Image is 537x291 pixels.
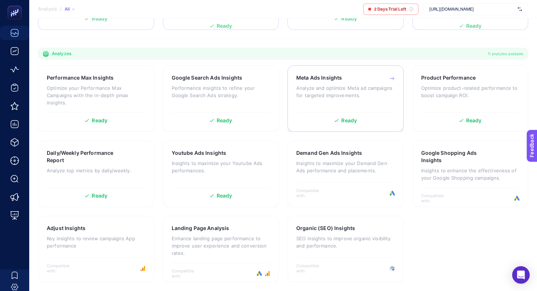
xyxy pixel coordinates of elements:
span: Ready [92,118,107,123]
a: Demand Gen Ads InsightsInsights to maximize your Demand Gen Ads performance and placements.Compat... [287,141,404,207]
h3: Organic (SEO) Insights [296,225,355,232]
h3: Landing Page Analysis [172,225,229,232]
img: svg%3e [518,5,522,13]
span: Ready [217,193,232,198]
span: [URL][DOMAIN_NAME] [429,6,515,12]
h3: Adjust Insights [47,225,85,232]
p: Insights to enhance the effectiveness of your Google Shopping campaigns. [421,167,520,181]
span: / [60,6,62,12]
span: Compatible with: [47,263,80,273]
a: Organic (SEO) InsightsSEO insights to improve organic visibility and performance.Compatible with: [287,216,404,282]
span: Ready [466,118,482,123]
a: Google Shopping Ads InsightsInsights to enhance the effectiveness of your Google Shopping campaig... [412,141,529,207]
p: Performance insights to refine your Google Search Ads strategy. [172,84,270,99]
p: Optimize your Performance Max Campaigns with the in-depth pmax insights. [47,84,145,106]
span: 11 analyzes available [488,51,523,57]
span: Compatible with: [172,268,205,279]
p: Analyze top metrics by daily/weekly. [47,167,145,174]
span: 2 Days Trial Left [374,6,406,12]
a: Daily/Weekly Performance ReportAnalyze top metrics by daily/weekly.Ready [38,141,154,207]
a: Landing Page AnalysisEnhance landing page performance to improve user experience and conversion r... [163,216,279,282]
span: Analysis [38,6,57,12]
a: Adjust InsightsKey insights to review campaigns App performanceCompatible with: [38,216,154,282]
p: Key insights to review campaigns App performance [47,235,145,249]
p: Analyze and optimize Meta ad campaigns for targeted improvements. [296,84,395,99]
h3: Demand Gen Ads Insights [296,149,362,157]
a: Performance Max InsightsOptimize your Performance Max Campaigns with the in-depth pmax insights.R... [38,65,154,132]
p: Insights to maximize your Youtube Ads performances. [172,160,270,174]
h3: Performance Max Insights [47,74,114,81]
a: Product PerformanceOptimize product-related performance to boost campaign ROI.Ready [412,65,529,132]
a: Meta Ads InsightsAnalyze and optimize Meta ad campaigns for targeted improvements.Ready [287,65,404,132]
span: Compatible with: [421,193,454,203]
h3: Meta Ads Insights [296,74,342,81]
h3: Google Search Ads Insights [172,74,243,81]
span: Ready [341,118,357,123]
span: Feedback [4,2,28,8]
a: Google Search Ads InsightsPerformance insights to refine your Google Search Ads strategy.Ready [163,65,279,132]
span: Ready [217,118,232,123]
span: Compatible with: [296,263,329,273]
div: Open Intercom Messenger [512,266,530,284]
h3: Google Shopping Ads Insights [421,149,496,164]
p: Insights to maximize your Demand Gen Ads performance and placements. [296,160,395,174]
span: Compatible with: [296,188,329,198]
h3: Daily/Weekly Performance Report [47,149,122,164]
p: Optimize product-related performance to boost campaign ROI. [421,84,520,99]
h3: Product Performance [421,74,476,81]
span: Analyzes [52,51,71,57]
span: Ready [92,193,107,198]
a: Youtube Ads InsightsInsights to maximize your Youtube Ads performances.Ready [163,141,279,207]
div: All [65,6,75,12]
h3: Youtube Ads Insights [172,149,226,157]
p: Enhance landing page performance to improve user experience and conversion rates. [172,235,270,257]
p: SEO insights to improve organic visibility and performance. [296,235,395,249]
